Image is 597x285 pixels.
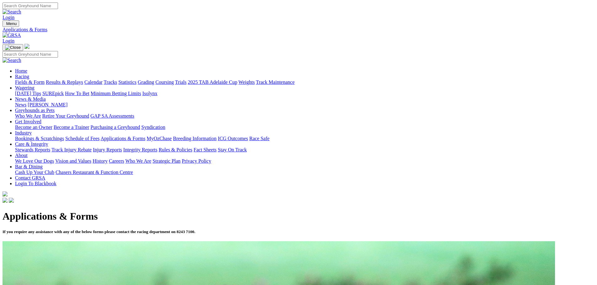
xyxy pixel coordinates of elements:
a: Login [3,15,14,20]
a: News [15,102,26,107]
a: Login To Blackbook [15,181,56,186]
div: Get Involved [15,125,594,130]
a: Minimum Betting Limits [91,91,141,96]
a: Syndication [141,125,165,130]
span: Menu [6,21,17,26]
a: Industry [15,130,32,135]
a: Integrity Reports [123,147,157,152]
a: Stewards Reports [15,147,50,152]
a: Bar & Dining [15,164,43,169]
a: About [15,153,28,158]
a: Greyhounds as Pets [15,108,55,113]
a: ICG Outcomes [218,136,248,141]
a: Vision and Values [55,158,91,164]
a: Stay On Track [218,147,247,152]
a: Contact GRSA [15,175,45,181]
button: Toggle navigation [3,44,23,51]
a: Track Maintenance [256,79,295,85]
a: Calendar [84,79,102,85]
a: Tracks [104,79,117,85]
button: Toggle navigation [3,20,19,27]
img: GRSA [3,33,21,38]
a: Fact Sheets [194,147,217,152]
a: Applications & Forms [101,136,145,141]
a: Injury Reports [93,147,122,152]
a: Track Injury Rebate [51,147,92,152]
a: 2025 TAB Adelaide Cup [188,79,237,85]
a: Strategic Plan [153,158,181,164]
img: Close [5,45,21,50]
input: Search [3,51,58,58]
a: Bookings & Scratchings [15,136,64,141]
a: Become an Owner [15,125,52,130]
a: Rules & Policies [159,147,192,152]
h5: If you require any assistance with any of the below forms please contact the racing department on... [3,229,594,234]
a: Wagering [15,85,34,90]
a: Results & Replays [46,79,83,85]
a: Schedule of Fees [65,136,99,141]
div: Racing [15,79,594,85]
a: We Love Our Dogs [15,158,54,164]
div: Care & Integrity [15,147,594,153]
a: Careers [109,158,124,164]
input: Search [3,3,58,9]
div: About [15,158,594,164]
a: News & Media [15,96,46,102]
a: Retire Your Greyhound [42,113,89,119]
div: Industry [15,136,594,141]
div: Wagering [15,91,594,96]
a: Trials [175,79,186,85]
a: Breeding Information [173,136,217,141]
a: History [92,158,107,164]
a: Coursing [155,79,174,85]
a: Who We Are [125,158,151,164]
img: Search [3,9,21,15]
a: Become a Trainer [54,125,89,130]
a: How To Bet [65,91,90,96]
div: Bar & Dining [15,170,594,175]
a: Purchasing a Greyhound [91,125,140,130]
a: Weights [238,79,255,85]
a: Statistics [118,79,137,85]
a: [DATE] Tips [15,91,41,96]
a: Applications & Forms [3,27,594,33]
img: twitter.svg [9,198,14,203]
div: News & Media [15,102,594,108]
div: Greyhounds as Pets [15,113,594,119]
h1: Applications & Forms [3,211,594,222]
a: Who We Are [15,113,41,119]
a: Isolynx [142,91,157,96]
a: MyOzChase [147,136,172,141]
a: Login [3,38,14,43]
img: Search [3,58,21,63]
a: Get Involved [15,119,41,124]
img: facebook.svg [3,198,8,203]
a: Privacy Policy [182,158,211,164]
a: SUREpick [42,91,64,96]
a: Fields & Form [15,79,45,85]
a: GAP SA Assessments [91,113,134,119]
a: Race Safe [249,136,269,141]
a: Care & Integrity [15,141,48,147]
a: Chasers Restaurant & Function Centre [55,170,133,175]
a: [PERSON_NAME] [28,102,67,107]
a: Racing [15,74,29,79]
a: Home [15,68,27,74]
a: Cash Up Your Club [15,170,54,175]
img: logo-grsa-white.png [24,44,29,49]
a: Grading [138,79,154,85]
img: logo-grsa-white.png [3,191,8,196]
